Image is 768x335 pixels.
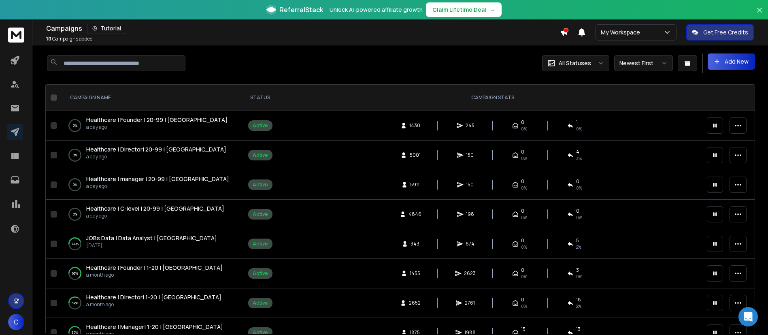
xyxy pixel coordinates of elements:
[253,241,268,247] div: Active
[253,122,268,129] div: Active
[60,229,237,259] td: 44%JOBs Data | Data Analyst | [GEOGRAPHIC_DATA][DATE]
[409,152,421,158] span: 8001
[60,200,237,229] td: 0%Healthcare | C-level | 20-99 | [GEOGRAPHIC_DATA]a day ago
[86,154,226,160] p: a day ago
[466,152,474,158] span: 150
[86,234,217,242] span: JOBs Data | Data Analyst | [GEOGRAPHIC_DATA]
[86,264,223,272] a: Healthcare | Founder | 1-20 | [GEOGRAPHIC_DATA]
[409,300,421,306] span: 2652
[60,288,237,318] td: 34%Healthcare | Director| 1-20 | [GEOGRAPHIC_DATA]a month ago
[60,141,237,170] td: 0%Healthcare | Director| 20-99 | [GEOGRAPHIC_DATA]a day ago
[8,314,24,330] button: C
[253,300,268,306] div: Active
[86,272,223,278] p: a month ago
[686,24,754,41] button: Get Free Credits
[86,145,226,154] a: Healthcare | Director| 20-99 | [GEOGRAPHIC_DATA]
[576,185,582,191] span: 0 %
[86,175,229,183] a: Healthcare | manager | 20-99 | [GEOGRAPHIC_DATA]
[703,28,748,36] p: Get Free Credits
[754,5,765,24] button: Close banner
[466,122,474,129] span: 245
[60,259,237,288] td: 63%Healthcare | Founder | 1-20 | [GEOGRAPHIC_DATA]a month ago
[86,124,228,130] p: a day ago
[521,149,524,155] span: 0
[521,297,524,303] span: 0
[521,244,527,250] span: 0%
[576,237,579,244] span: 5
[576,178,579,185] span: 0
[464,270,476,277] span: 2623
[576,326,581,333] span: 13
[46,35,51,42] span: 10
[46,23,560,34] div: Campaigns
[86,323,223,331] a: Healthcare | Manager| 1-20 | [GEOGRAPHIC_DATA]
[521,214,527,221] span: 0%
[253,270,268,277] div: Active
[73,210,77,218] p: 0 %
[72,299,78,307] p: 34 %
[466,211,474,218] span: 198
[521,273,527,280] span: 0%
[576,303,581,309] span: 2 %
[576,208,579,214] span: 0
[86,205,224,213] a: Healthcare | C-level | 20-99 | [GEOGRAPHIC_DATA]
[738,307,758,326] div: Open Intercom Messenger
[86,116,228,124] span: Healthcare | Founder | 20-99 | [GEOGRAPHIC_DATA]
[521,178,524,185] span: 0
[237,85,283,111] th: STATUS
[86,213,224,219] p: a day ago
[576,273,582,280] span: 0 %
[73,151,77,159] p: 0 %
[521,326,525,333] span: 15
[576,119,578,126] span: 1
[72,240,79,248] p: 44 %
[73,122,77,130] p: 0 %
[87,23,126,34] button: Tutorial
[72,269,78,277] p: 63 %
[521,267,524,273] span: 0
[408,211,421,218] span: 4846
[521,119,524,126] span: 0
[576,149,579,155] span: 4
[576,126,582,132] span: 0 %
[46,36,93,42] p: Campaigns added
[521,185,527,191] span: 0%
[576,297,581,303] span: 18
[410,181,419,188] span: 5911
[86,264,223,271] span: Healthcare | Founder | 1-20 | [GEOGRAPHIC_DATA]
[60,111,237,141] td: 0%Healthcare | Founder | 20-99 | [GEOGRAPHIC_DATA]a day ago
[521,237,524,244] span: 0
[521,126,527,132] span: 0%
[559,59,591,67] p: All Statuses
[576,244,581,250] span: 2 %
[409,122,420,129] span: 1430
[253,152,268,158] div: Active
[466,181,474,188] span: 150
[466,241,474,247] span: 674
[73,181,77,189] p: 0 %
[86,116,228,124] a: Healthcare | Founder | 20-99 | [GEOGRAPHIC_DATA]
[521,155,527,162] span: 0%
[426,2,502,17] button: Claim Lifetime Deal→
[708,53,755,70] button: Add New
[614,55,673,71] button: Newest First
[253,211,268,218] div: Active
[576,214,582,221] span: 0 %
[86,293,221,301] a: Healthcare | Director| 1-20 | [GEOGRAPHIC_DATA]
[60,85,237,111] th: CAMPAIGN NAME
[521,208,524,214] span: 0
[521,303,527,309] span: 0%
[86,242,217,249] p: [DATE]
[60,170,237,200] td: 0%Healthcare | manager | 20-99 | [GEOGRAPHIC_DATA]a day ago
[489,6,495,14] span: →
[86,301,221,308] p: a month ago
[330,6,423,14] p: Unlock AI-powered affiliate growth
[601,28,643,36] p: My Workspace
[86,183,229,190] p: a day ago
